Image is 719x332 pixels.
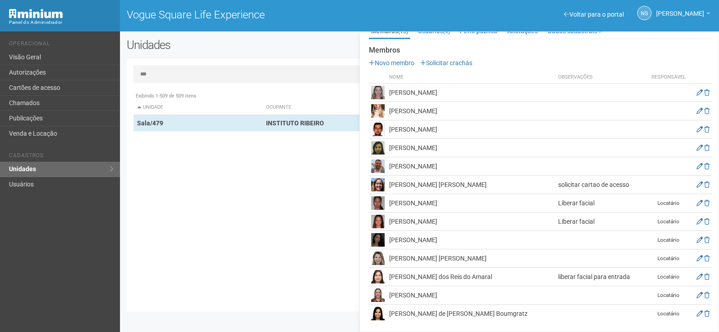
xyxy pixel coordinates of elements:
a: Excluir membro [704,181,710,188]
td: Locatário [646,268,691,286]
td: Liberar facial [556,194,646,212]
a: Editar membro [697,163,703,170]
a: Solicitar crachás [420,59,472,66]
td: [PERSON_NAME] [387,286,556,305]
a: Editar membro [697,273,703,280]
a: Excluir membro [704,292,710,299]
img: Minium [9,9,63,18]
a: Excluir membro [704,107,710,115]
img: user.png [371,215,385,228]
a: Membros(13) [369,24,410,39]
strong: Membros [369,46,712,54]
a: Editar membro [697,126,703,133]
td: Locatário [646,194,691,212]
a: Editar membro [697,218,703,225]
td: solicitar cartao de acesso [556,176,646,194]
td: [PERSON_NAME] [387,212,556,231]
th: Observações [556,71,646,84]
td: [PERSON_NAME] [387,139,556,157]
a: Excluir membro [704,310,710,317]
th: Ocupante: activate to sort column ascending [262,100,498,115]
td: Locatário [646,305,691,323]
a: Novo membro [369,59,414,66]
a: Editar membro [697,89,703,96]
span: Nicolle Silva [656,1,704,17]
a: Excluir membro [704,163,710,170]
div: Painel do Administrador [9,18,113,27]
a: Editar membro [697,292,703,299]
img: user.png [371,178,385,191]
td: [PERSON_NAME] [387,120,556,139]
div: Exibindo 1-509 de 509 itens [133,92,706,100]
a: Editar membro [697,144,703,151]
img: user.png [371,233,385,247]
td: [PERSON_NAME] [387,231,556,249]
img: user.png [371,159,385,173]
th: Unidade: activate to sort column descending [133,100,263,115]
td: [PERSON_NAME] [387,194,556,212]
td: [PERSON_NAME] [PERSON_NAME] [387,249,556,268]
small: (4) [443,28,450,35]
h1: Vogue Square Life Experience [127,9,413,21]
a: Editar membro [697,199,703,207]
strong: INSTITUTO RIBEIRO [266,120,324,127]
td: [PERSON_NAME] de [PERSON_NAME] Boumgratz [387,305,556,323]
td: Locatário [646,249,691,268]
li: Operacional [9,40,113,50]
a: NS [637,6,652,20]
a: Editar membro [697,255,703,262]
td: Locatário [646,286,691,305]
li: Cadastros [9,152,113,162]
img: user.png [371,86,385,99]
a: Editar membro [697,310,703,317]
img: user.png [371,252,385,265]
img: user.png [371,196,385,210]
td: [PERSON_NAME] dos Reis do Amaral [387,268,556,286]
td: Locatário [646,212,691,231]
img: user.png [371,141,385,155]
a: Editar membro [697,236,703,243]
td: liberar facial para entrada [556,268,646,286]
td: [PERSON_NAME] [387,157,556,176]
img: user.png [371,123,385,136]
td: Liberar facial [556,212,646,231]
th: Nome [387,71,556,84]
a: Excluir membro [704,89,710,96]
a: Excluir membro [704,218,710,225]
a: Excluir membro [704,273,710,280]
a: Excluir membro [704,199,710,207]
h2: Unidades [127,38,363,52]
img: user.png [371,307,385,320]
td: [PERSON_NAME] [387,84,556,102]
a: [PERSON_NAME] [656,11,710,18]
a: Excluir membro [704,126,710,133]
a: Excluir membro [704,144,710,151]
a: Editar membro [697,107,703,115]
td: Locatário [646,231,691,249]
strong: Sala/479 [137,120,163,127]
small: (13) [398,28,408,35]
td: [PERSON_NAME] [387,102,556,120]
td: [PERSON_NAME] [PERSON_NAME] [387,176,556,194]
a: Editar membro [697,181,703,188]
img: user.png [371,270,385,283]
a: Excluir membro [704,236,710,243]
th: Responsável [646,71,691,84]
img: user.png [371,104,385,118]
a: Voltar para o portal [564,11,624,18]
a: Excluir membro [704,255,710,262]
img: user.png [371,288,385,302]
